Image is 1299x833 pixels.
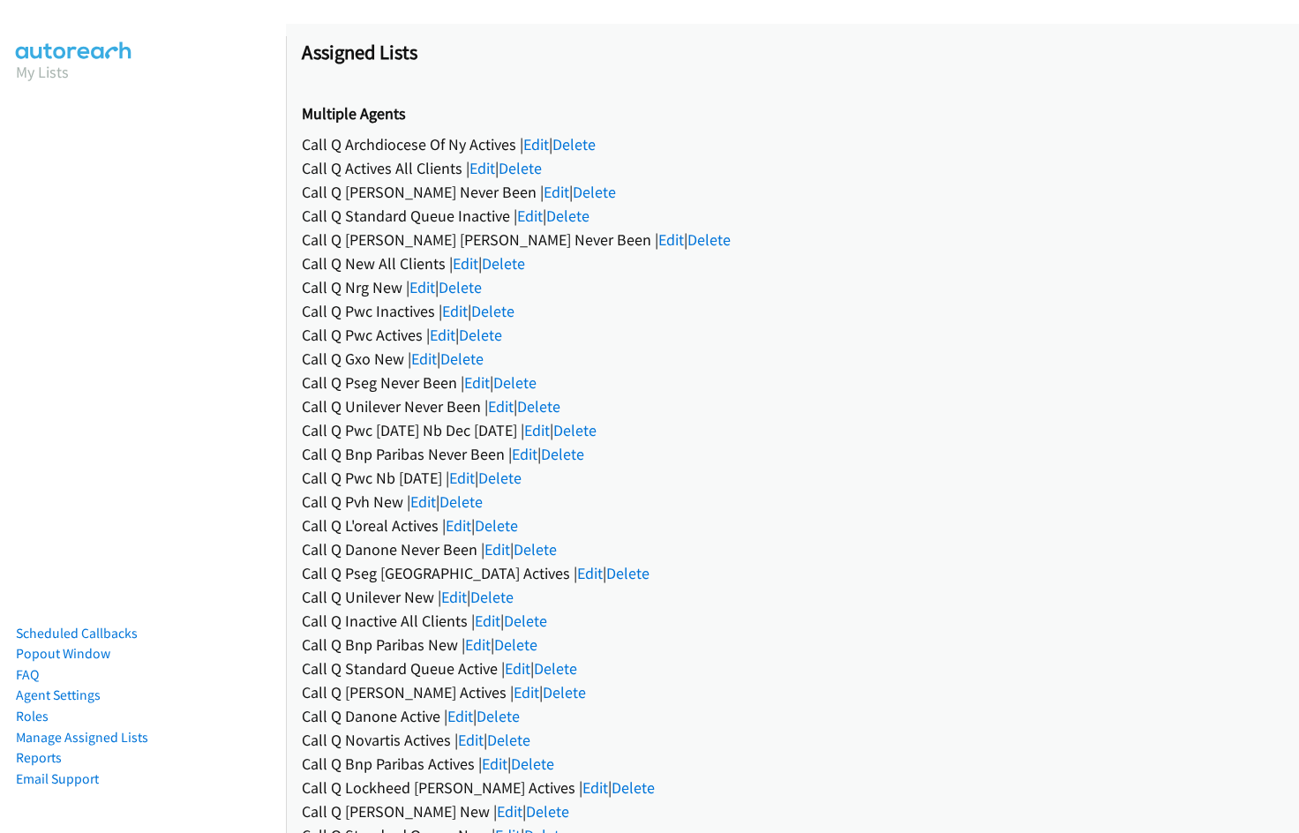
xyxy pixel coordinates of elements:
[302,347,1283,371] div: Call Q Gxo New | |
[449,468,475,488] a: Edit
[469,158,495,178] a: Edit
[439,277,482,297] a: Delete
[453,253,478,274] a: Edit
[302,633,1283,657] div: Call Q Bnp Paribas New | |
[606,563,649,583] a: Delete
[302,323,1283,347] div: Call Q Pwc Actives | |
[494,634,537,655] a: Delete
[553,420,597,440] a: Delete
[573,182,616,202] a: Delete
[464,372,490,393] a: Edit
[514,539,557,559] a: Delete
[484,539,510,559] a: Edit
[493,372,537,393] a: Delete
[16,770,99,787] a: Email Support
[16,687,101,703] a: Agent Settings
[475,611,500,631] a: Edit
[302,275,1283,299] div: Call Q Nrg New | |
[511,754,554,774] a: Delete
[302,394,1283,418] div: Call Q Unilever Never Been | |
[478,468,522,488] a: Delete
[302,251,1283,275] div: Call Q New All Clients | |
[302,371,1283,394] div: Call Q Pseg Never Been | |
[302,204,1283,228] div: Call Q Standard Queue Inactive | |
[465,634,491,655] a: Edit
[458,730,484,750] a: Edit
[302,609,1283,633] div: Call Q Inactive All Clients | |
[302,728,1283,752] div: Call Q Novartis Actives | |
[514,682,539,702] a: Edit
[302,537,1283,561] div: Call Q Danone Never Been | |
[302,156,1283,180] div: Call Q Actives All Clients | |
[302,104,1283,124] h2: Multiple Agents
[504,611,547,631] a: Delete
[16,625,138,642] a: Scheduled Callbacks
[544,182,569,202] a: Edit
[440,349,484,369] a: Delete
[302,466,1283,490] div: Call Q Pwc Nb [DATE] | |
[475,515,518,536] a: Delete
[687,229,731,250] a: Delete
[447,706,473,726] a: Edit
[517,206,543,226] a: Edit
[534,658,577,679] a: Delete
[658,229,684,250] a: Edit
[497,801,522,822] a: Edit
[16,708,49,724] a: Roles
[302,514,1283,537] div: Call Q L'oreal Actives | |
[302,799,1283,823] div: Call Q [PERSON_NAME] New | |
[541,444,584,464] a: Delete
[612,777,655,798] a: Delete
[459,325,502,345] a: Delete
[302,40,1283,64] h1: Assigned Lists
[499,158,542,178] a: Delete
[410,492,436,512] a: Edit
[523,134,549,154] a: Edit
[524,420,550,440] a: Edit
[477,706,520,726] a: Delete
[543,682,586,702] a: Delete
[409,277,435,297] a: Edit
[552,134,596,154] a: Delete
[488,396,514,416] a: Edit
[512,444,537,464] a: Edit
[16,729,148,746] a: Manage Assigned Lists
[411,349,437,369] a: Edit
[526,801,569,822] a: Delete
[16,666,39,683] a: FAQ
[302,228,1283,251] div: Call Q [PERSON_NAME] [PERSON_NAME] Never Been | |
[482,253,525,274] a: Delete
[302,180,1283,204] div: Call Q [PERSON_NAME] Never Been | |
[302,490,1283,514] div: Call Q Pvh New | |
[442,301,468,321] a: Edit
[302,657,1283,680] div: Call Q Standard Queue Active | |
[302,585,1283,609] div: Call Q Unilever New | |
[16,645,110,662] a: Popout Window
[430,325,455,345] a: Edit
[302,132,1283,156] div: Call Q Archdiocese Of Ny Actives | |
[482,754,507,774] a: Edit
[577,563,603,583] a: Edit
[302,704,1283,728] div: Call Q Danone Active | |
[470,587,514,607] a: Delete
[302,442,1283,466] div: Call Q Bnp Paribas Never Been | |
[302,299,1283,323] div: Call Q Pwc Inactives | |
[582,777,608,798] a: Edit
[302,752,1283,776] div: Call Q Bnp Paribas Actives | |
[505,658,530,679] a: Edit
[441,587,467,607] a: Edit
[302,561,1283,585] div: Call Q Pseg [GEOGRAPHIC_DATA] Actives | |
[487,730,530,750] a: Delete
[446,515,471,536] a: Edit
[471,301,514,321] a: Delete
[302,776,1283,799] div: Call Q Lockheed [PERSON_NAME] Actives | |
[16,749,62,766] a: Reports
[546,206,589,226] a: Delete
[439,492,483,512] a: Delete
[302,680,1283,704] div: Call Q [PERSON_NAME] Actives | |
[302,418,1283,442] div: Call Q Pwc [DATE] Nb Dec [DATE] | |
[16,62,69,82] a: My Lists
[517,396,560,416] a: Delete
